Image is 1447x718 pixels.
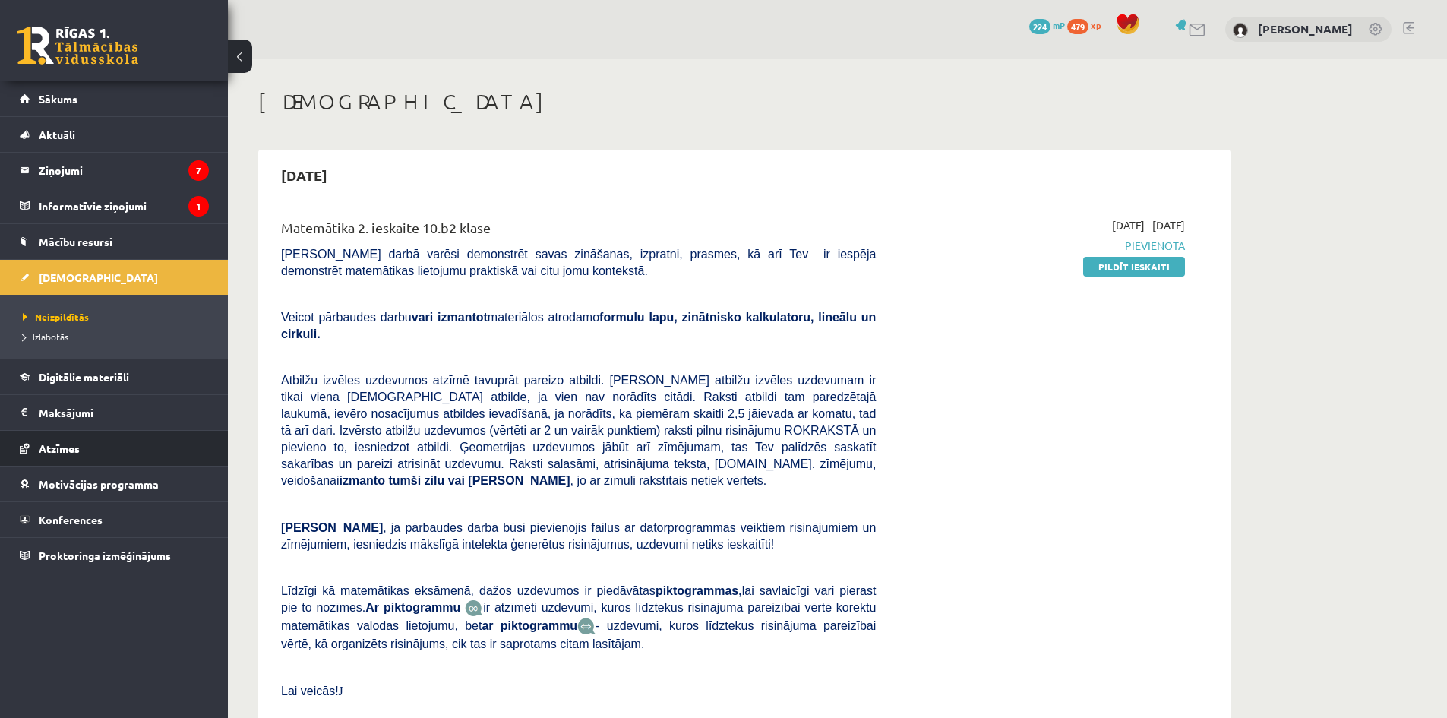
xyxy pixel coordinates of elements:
[20,224,209,259] a: Mācību resursi
[20,188,209,223] a: Informatīvie ziņojumi1
[39,477,159,491] span: Motivācijas programma
[656,584,742,597] b: piktogrammas,
[20,538,209,573] a: Proktoringa izmēģinājums
[281,217,876,245] div: Matemātika 2. ieskaite 10.b2 klase
[1233,23,1248,38] img: Dmitrijs Zaharovs
[39,270,158,284] span: [DEMOGRAPHIC_DATA]
[339,685,343,697] span: J
[20,467,209,501] a: Motivācijas programma
[465,599,483,617] img: JfuEzvunn4EvwAAAAASUVORK5CYII=
[281,601,876,632] span: ir atzīmēti uzdevumi, kuros līdztekus risinājuma pareizībai vērtē korektu matemātikas valodas lie...
[1091,19,1101,31] span: xp
[39,188,209,223] legend: Informatīvie ziņojumi
[340,474,385,487] b: izmanto
[188,160,209,181] i: 7
[1029,19,1050,34] span: 224
[20,395,209,430] a: Maksājumi
[39,370,129,384] span: Digitālie materiāli
[1083,257,1185,277] a: Pildīt ieskaiti
[899,238,1185,254] span: Pievienota
[281,521,383,534] span: [PERSON_NAME]
[188,196,209,217] i: 1
[1112,217,1185,233] span: [DATE] - [DATE]
[20,81,209,116] a: Sākums
[1258,21,1353,36] a: [PERSON_NAME]
[482,619,577,632] b: ar piktogrammu
[39,128,75,141] span: Aktuāli
[23,330,213,343] a: Izlabotās
[281,248,876,277] span: [PERSON_NAME] darbā varēsi demonstrēt savas zināšanas, izpratni, prasmes, kā arī Tev ir iespēja d...
[20,153,209,188] a: Ziņojumi7
[39,395,209,430] legend: Maksājumi
[23,311,89,323] span: Neizpildītās
[39,441,80,455] span: Atzīmes
[281,584,876,614] span: Līdzīgi kā matemātikas eksāmenā, dažos uzdevumos ir piedāvātas lai savlaicīgi vari pierast pie to...
[20,359,209,394] a: Digitālie materiāli
[281,521,876,551] span: , ja pārbaudes darbā būsi pievienojis failus ar datorprogrammās veiktiem risinājumiem un zīmējumi...
[281,311,876,340] span: Veicot pārbaudes darbu materiālos atrodamo
[388,474,570,487] b: tumši zilu vai [PERSON_NAME]
[17,27,138,65] a: Rīgas 1. Tālmācības vidusskola
[1067,19,1108,31] a: 479 xp
[412,311,488,324] b: vari izmantot
[23,310,213,324] a: Neizpildītās
[365,601,460,614] b: Ar piktogrammu
[258,89,1231,115] h1: [DEMOGRAPHIC_DATA]
[281,685,339,697] span: Lai veicās!
[1029,19,1065,31] a: 224 mP
[39,235,112,248] span: Mācību resursi
[1067,19,1088,34] span: 479
[23,331,68,343] span: Izlabotās
[281,311,876,340] b: formulu lapu, zinātnisko kalkulatoru, lineālu un cirkuli.
[281,374,876,487] span: Atbilžu izvēles uzdevumos atzīmē tavuprāt pareizo atbildi. [PERSON_NAME] atbilžu izvēles uzdevuma...
[577,618,596,635] img: wKvN42sLe3LLwAAAABJRU5ErkJggg==
[266,157,343,193] h2: [DATE]
[20,260,209,295] a: [DEMOGRAPHIC_DATA]
[39,549,171,562] span: Proktoringa izmēģinājums
[1053,19,1065,31] span: mP
[20,117,209,152] a: Aktuāli
[39,513,103,527] span: Konferences
[39,153,209,188] legend: Ziņojumi
[39,92,77,106] span: Sākums
[20,431,209,466] a: Atzīmes
[20,502,209,537] a: Konferences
